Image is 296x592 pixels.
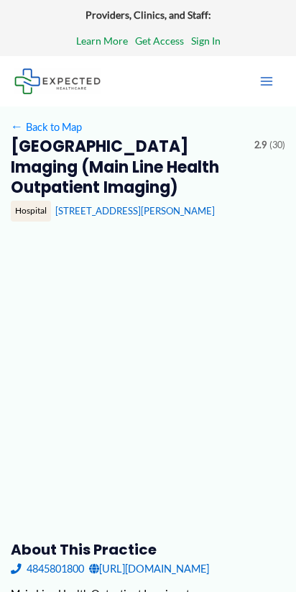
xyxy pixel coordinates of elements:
img: Expected Healthcare Logo - side, dark font, small [14,68,101,94]
span: ← [11,120,24,133]
a: [STREET_ADDRESS][PERSON_NAME] [55,205,215,217]
span: 2.9 [254,137,267,154]
a: ←Back to Map [11,117,82,137]
a: [URL][DOMAIN_NAME] [89,559,209,578]
div: Hospital [11,201,51,221]
span: (30) [269,137,285,154]
a: 4845801800 [11,559,84,578]
button: Main menu toggle [251,66,282,96]
strong: Providers, Clinics, and Staff: [85,9,211,21]
a: Sign In [191,32,221,50]
h2: [GEOGRAPHIC_DATA] Imaging (Main Line Health Outpatient Imaging) [11,137,244,198]
h3: About this practice [11,540,286,559]
a: Learn More [76,32,128,50]
a: Get Access [135,32,184,50]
